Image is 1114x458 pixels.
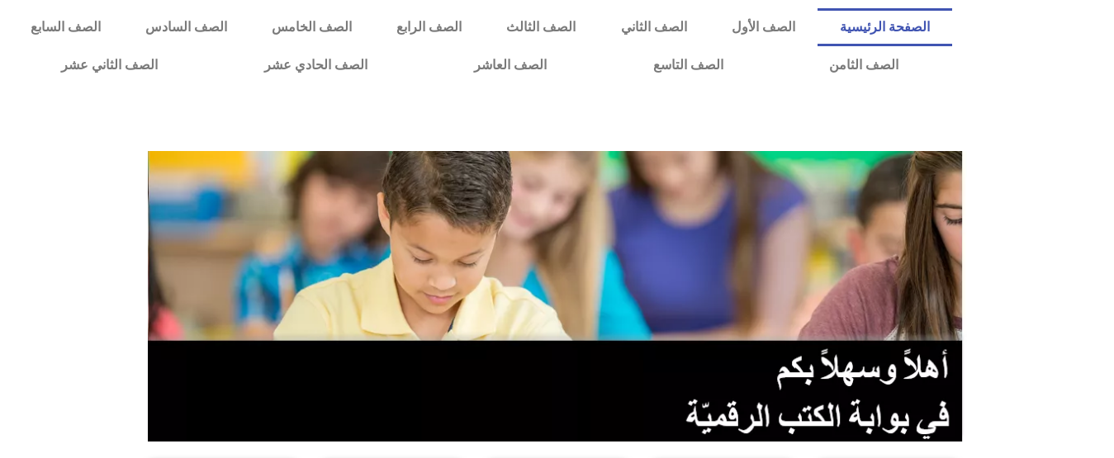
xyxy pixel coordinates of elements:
[818,8,952,46] a: الصفحة الرئيسية
[374,8,484,46] a: الصف الرابع
[8,8,123,46] a: الصف السابع
[421,46,600,84] a: الصف العاشر
[211,46,421,84] a: الصف الحادي عشر
[484,8,598,46] a: الصف الثالث
[709,8,818,46] a: الصف الأول
[599,8,709,46] a: الصف الثاني
[776,46,952,84] a: الصف الثامن
[123,8,249,46] a: الصف السادس
[600,46,776,84] a: الصف التاسع
[8,46,211,84] a: الصف الثاني عشر
[249,8,374,46] a: الصف الخامس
